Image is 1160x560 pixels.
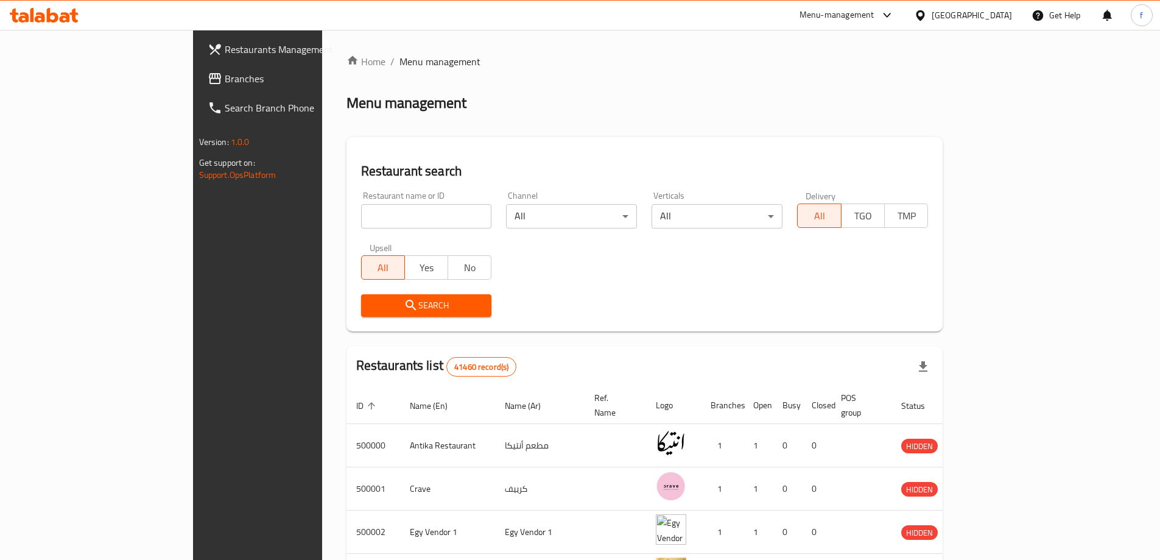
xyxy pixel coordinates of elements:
th: Logo [646,387,701,424]
div: Export file [909,352,938,381]
button: All [361,255,405,280]
span: Branches [225,71,377,86]
span: Search [371,298,482,313]
th: Closed [802,387,831,424]
span: Name (En) [410,399,463,413]
span: 1.0.0 [231,134,250,150]
span: Menu management [399,54,480,69]
td: 1 [701,424,743,467]
label: Delivery [806,191,836,200]
a: Restaurants Management [198,35,387,64]
td: Egy Vendor 1 [495,511,585,554]
td: 0 [802,424,831,467]
div: Menu-management [800,8,874,23]
td: 0 [802,511,831,554]
div: All [506,204,637,229]
td: Antika Restaurant [400,424,495,467]
td: 0 [802,467,831,511]
span: Yes [410,259,443,277]
th: Branches [701,387,743,424]
td: 1 [743,511,773,554]
span: All [367,259,400,277]
span: Status [901,399,941,413]
span: ID [356,399,379,413]
span: POS group [841,391,877,420]
span: Ref. Name [594,391,631,420]
span: TMP [890,207,923,225]
button: TGO [841,204,885,228]
td: 0 [773,424,802,467]
span: Search Branch Phone [225,101,377,115]
span: HIDDEN [901,439,938,453]
button: TMP [884,204,928,228]
td: Egy Vendor 1 [400,511,495,554]
td: Crave [400,467,495,511]
span: TGO [846,207,880,225]
td: مطعم أنتيكا [495,424,585,467]
h2: Menu management [346,93,466,113]
span: 41460 record(s) [447,361,516,373]
td: 1 [701,511,743,554]
span: Name (Ar) [505,399,557,413]
th: Open [743,387,773,424]
a: Support.OpsPlatform [199,167,276,183]
li: / [390,54,395,69]
td: 0 [773,467,802,511]
a: Search Branch Phone [198,93,387,122]
button: Search [361,294,492,317]
input: Search for restaurant name or ID.. [361,204,492,229]
span: Restaurants Management [225,42,377,57]
th: Busy [773,387,802,424]
button: Yes [404,255,448,280]
img: Crave [656,471,686,502]
button: No [448,255,491,280]
div: HIDDEN [901,525,938,540]
img: Antika Restaurant [656,428,686,458]
div: All [652,204,782,229]
span: f [1140,9,1143,22]
h2: Restaurant search [361,162,929,180]
span: All [803,207,836,225]
td: 0 [773,511,802,554]
img: Egy Vendor 1 [656,514,686,545]
td: 1 [743,424,773,467]
td: 1 [701,467,743,511]
span: HIDDEN [901,483,938,497]
span: HIDDEN [901,526,938,540]
div: [GEOGRAPHIC_DATA] [932,9,1012,22]
div: Total records count [446,357,516,377]
span: Get support on: [199,155,255,171]
label: Upsell [370,243,392,252]
button: All [797,204,841,228]
td: 1 [743,467,773,511]
h2: Restaurants list [356,356,517,377]
span: Version: [199,134,229,150]
nav: breadcrumb [346,54,943,69]
td: كرييف [495,467,585,511]
a: Branches [198,64,387,93]
span: No [453,259,487,277]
